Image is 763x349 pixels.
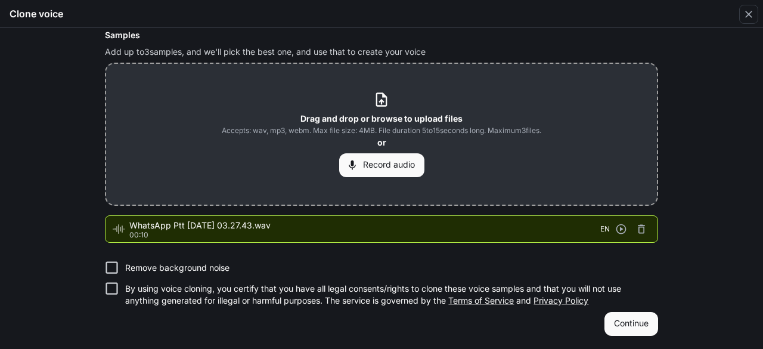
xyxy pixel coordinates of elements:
a: Privacy Policy [534,295,588,305]
p: Add up to 3 samples, and we'll pick the best one, and use that to create your voice [105,46,658,58]
p: By using voice cloning, you certify that you have all legal consents/rights to clone these voice ... [125,283,649,307]
a: Terms of Service [448,295,514,305]
button: Record audio [339,153,424,177]
p: Remove background noise [125,262,229,274]
h5: Clone voice [10,7,63,20]
p: 00:10 [129,231,600,239]
span: Accepts: wav, mp3, webm. Max file size: 4MB. File duration 5 to 15 seconds long. Maximum 3 files. [222,125,541,137]
b: Drag and drop or browse to upload files [300,113,463,123]
span: EN [600,223,610,235]
span: WhatsApp Ptt [DATE] 03.27.43.wav [129,220,600,231]
b: or [377,137,386,147]
button: Continue [604,312,658,336]
h6: Samples [105,29,658,41]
